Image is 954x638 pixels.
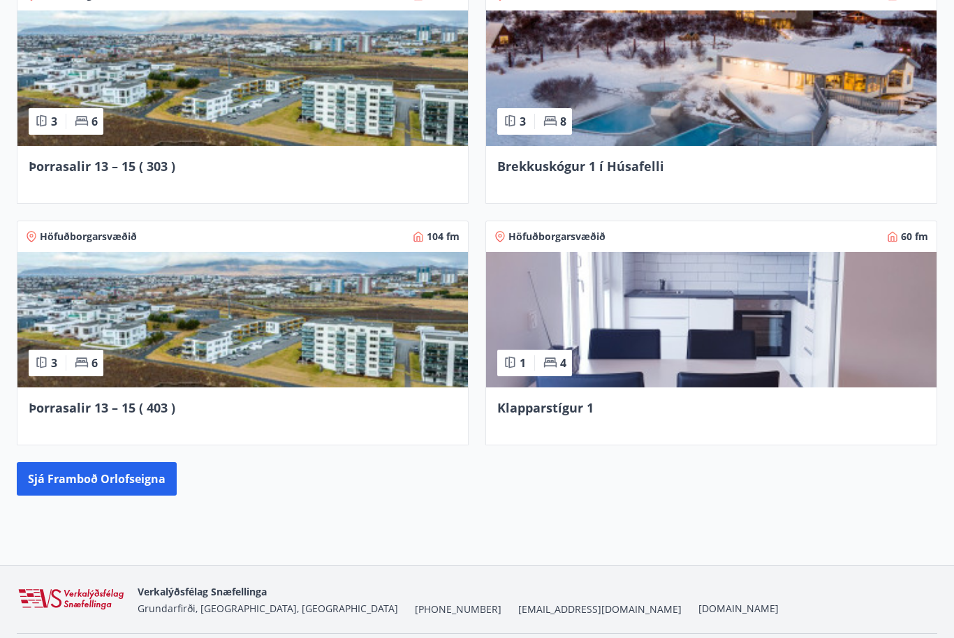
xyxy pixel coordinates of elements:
[40,230,137,244] span: Höfuðborgarsvæðið
[486,253,937,388] img: Paella dish
[560,356,566,371] span: 4
[520,114,526,130] span: 3
[698,602,779,616] a: [DOMAIN_NAME]
[520,356,526,371] span: 1
[17,11,468,147] img: Paella dish
[91,356,98,371] span: 6
[138,586,267,599] span: Verkalýðsfélag Snæfellinga
[51,114,57,130] span: 3
[415,603,501,617] span: [PHONE_NUMBER]
[518,603,682,617] span: [EMAIL_ADDRESS][DOMAIN_NAME]
[17,463,177,496] button: Sjá framboð orlofseigna
[901,230,928,244] span: 60 fm
[508,230,606,244] span: Höfuðborgarsvæðið
[51,356,57,371] span: 3
[29,400,175,417] span: Þorrasalir 13 – 15 ( 403 )
[29,158,175,175] span: Þorrasalir 13 – 15 ( 303 )
[17,253,468,388] img: Paella dish
[427,230,460,244] span: 104 fm
[17,588,126,612] img: WvRpJk2u6KDFA1HvFrCJUzbr97ECa5dHUCvez65j.png
[486,11,937,147] img: Paella dish
[560,114,566,130] span: 8
[91,114,98,130] span: 6
[138,602,398,616] span: Grundarfirði, [GEOGRAPHIC_DATA], [GEOGRAPHIC_DATA]
[497,400,594,417] span: Klapparstígur 1
[497,158,664,175] span: Brekkuskógur 1 í Húsafelli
